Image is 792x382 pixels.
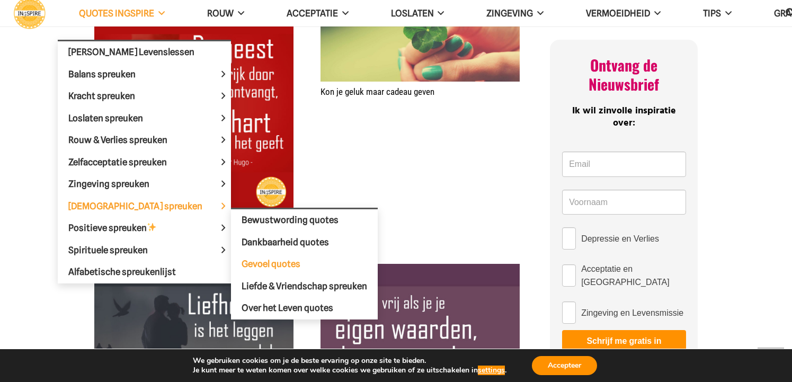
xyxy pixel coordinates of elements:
[234,8,244,18] span: ROUW Menu
[68,112,161,123] span: Loslaten spreuken
[58,63,231,85] a: Balans spreukenBalans spreuken Menu
[68,179,167,189] span: Zingeving spreuken
[321,12,520,82] img: Spreuken over geluk, geluk wensen en gelukkig zijn van ingspire.nl
[586,8,650,19] span: VERMOEIDHEID
[581,262,686,289] span: Acceptatie en [GEOGRAPHIC_DATA]
[338,8,349,18] span: Acceptatie Menu
[68,135,185,145] span: Rouw & Verlies spreuken
[215,217,231,239] span: Positieve spreuken ✨ Menu
[242,281,367,291] span: Liefde & Vriendschap spreuken
[58,107,231,129] a: Loslaten spreukenLoslaten spreuken Menu
[486,8,533,19] span: Zingeving
[532,356,597,375] button: Accepteer
[562,264,576,287] input: Acceptatie en [GEOGRAPHIC_DATA]
[58,41,231,64] a: [PERSON_NAME] Levenslessen
[58,129,231,152] a: Rouw & Verlies spreukenRouw & Verlies spreuken Menu
[68,156,185,167] span: Zelfacceptatie spreuken
[562,152,686,177] input: Email
[207,8,234,19] span: ROUW
[434,8,444,18] span: Loslaten Menu
[650,8,661,18] span: VERMOEIDHEID Menu
[215,129,231,151] span: Rouw & Verlies spreuken Menu
[79,8,154,19] span: QUOTES INGSPIRE
[758,348,784,374] a: Terug naar top
[231,276,378,298] a: Liefde & Vriendschap spreuken
[581,232,659,245] span: Depressie en Verlies
[68,244,166,255] span: Spirituele spreuken
[215,195,231,217] span: Mooiste spreuken Menu
[703,8,721,19] span: TIPS
[478,366,505,375] button: settings
[242,215,339,225] span: Bewustwording quotes
[193,356,506,366] p: We gebruiken cookies om je de beste ervaring op onze site te bieden.
[533,8,544,18] span: Zingeving Menu
[58,85,231,108] a: Kracht spreukenKracht spreuken Menu
[58,217,231,239] a: Positieve spreuken✨Positieve spreuken ✨ Menu
[581,306,683,319] span: Zingeving en Levensmissie
[68,68,154,79] span: Balans spreuken
[321,86,434,97] a: Kon je geluk maar cadeau geven
[215,63,231,85] span: Balans spreuken Menu
[58,195,231,217] a: [DEMOGRAPHIC_DATA] spreukenMooiste spreuken Menu
[68,91,153,101] span: Kracht spreuken
[562,227,576,250] input: Depressie en Verlies
[231,253,378,276] a: Gevoel quotes
[231,209,378,232] a: Bewustwording quotes
[68,47,194,57] span: [PERSON_NAME] Levenslessen
[58,239,231,261] a: Spirituele spreukenSpirituele spreuken Menu
[68,223,175,233] span: Positieve spreuken
[58,151,231,173] a: Zelfacceptatie spreukenZelfacceptatie spreuken Menu
[147,223,156,232] img: ✨
[242,237,329,247] span: Dankbaarheid quotes
[287,8,338,19] span: Acceptatie
[242,259,300,269] span: Gevoel quotes
[242,303,333,313] span: Over het Leven quotes
[193,366,506,375] p: Je kunt meer te weten komen over welke cookies we gebruiken of ze uitschakelen in .
[562,190,686,215] input: Voornaam
[58,173,231,196] a: Zingeving spreukenZingeving spreuken Menu
[68,200,220,211] span: [DEMOGRAPHIC_DATA] spreuken
[562,330,686,352] button: Schrijf me gratis in
[572,103,676,131] span: Ik wil zinvolle inspiratie over:
[231,232,378,254] a: Dankbaarheid quotes
[215,173,231,195] span: Zingeving spreuken Menu
[321,265,520,276] a: inzicht: Je bent vrij als je je eigen waarden, dromen en talenten als compas gebruikt
[68,266,176,277] span: Alfabetische spreukenlijst
[58,261,231,283] a: Alfabetische spreukenlijst
[721,8,732,18] span: TIPS Menu
[391,8,434,19] span: Loslaten
[589,54,659,95] span: Ontvang de Nieuwsbrief
[215,151,231,173] span: Zelfacceptatie spreuken Menu
[562,301,576,324] input: Zingeving en Levensmissie
[215,107,231,129] span: Loslaten spreuken Menu
[215,85,231,107] span: Kracht spreuken Menu
[231,297,378,319] a: Over het Leven quotes
[215,239,231,261] span: Spirituele spreuken Menu
[154,8,165,18] span: QUOTES INGSPIRE Menu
